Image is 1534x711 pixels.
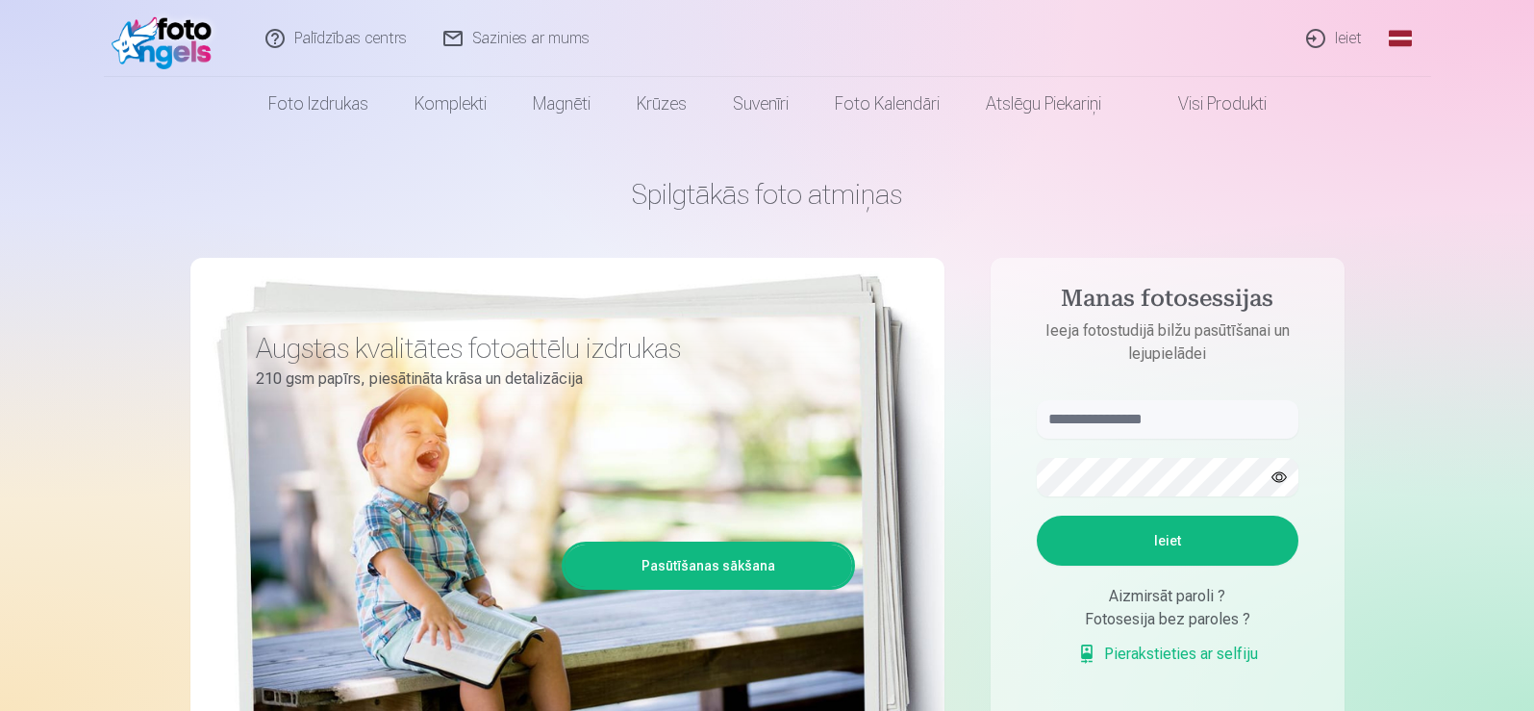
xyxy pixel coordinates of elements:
h4: Manas fotosessijas [1018,285,1318,319]
a: Krūzes [614,77,710,131]
button: Ieiet [1037,516,1298,566]
p: Ieeja fotostudijā bilžu pasūtīšanai un lejupielādei [1018,319,1318,366]
h1: Spilgtākās foto atmiņas [190,177,1345,212]
div: Aizmirsāt paroli ? [1037,585,1298,608]
a: Magnēti [510,77,614,131]
a: Komplekti [391,77,510,131]
a: Pierakstieties ar selfiju [1077,643,1258,666]
a: Pasūtīšanas sākšana [565,545,852,587]
h3: Augstas kvalitātes fotoattēlu izdrukas [256,331,841,366]
a: Visi produkti [1124,77,1290,131]
a: Suvenīri [710,77,812,131]
a: Foto izdrukas [245,77,391,131]
div: Fotosesija bez paroles ? [1037,608,1298,631]
a: Foto kalendāri [812,77,963,131]
p: 210 gsm papīrs, piesātināta krāsa un detalizācija [256,366,841,393]
a: Atslēgu piekariņi [963,77,1124,131]
img: /fa1 [112,8,222,69]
